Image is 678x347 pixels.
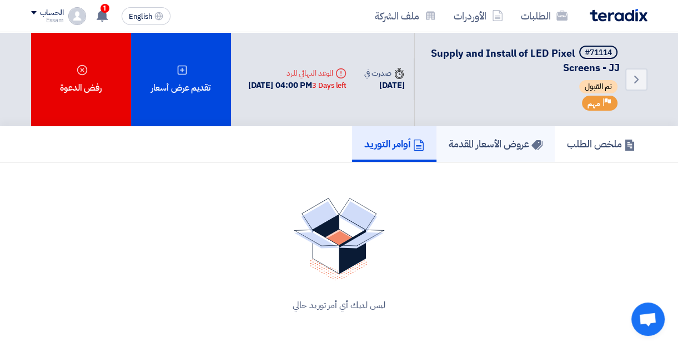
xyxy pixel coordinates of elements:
h5: ملخص الطلب [567,137,635,150]
h5: أوامر التوريد [364,137,424,150]
img: Teradix logo [590,9,647,22]
button: English [122,7,170,25]
span: English [129,13,152,21]
div: ليس لديك أي أمر توريد حالي [44,299,634,312]
div: #71114 [585,49,612,57]
span: مهم [587,98,600,109]
span: Supply and Install of LED Pixel Screens - JJ [431,46,620,75]
span: تم القبول [579,80,617,93]
a: ملف الشركة [366,3,445,29]
a: ملخص الطلب [555,126,647,162]
img: profile_test.png [68,7,86,25]
div: صدرت في [364,67,404,79]
div: رفض الدعوة [31,32,131,126]
div: الحساب [40,8,64,18]
h5: Supply and Install of LED Pixel Screens - JJ [428,46,620,75]
a: Open chat [631,303,665,336]
div: Essam [31,17,64,23]
h5: عروض الأسعار المقدمة [449,137,543,150]
div: 3 Days left [312,80,346,91]
a: عروض الأسعار المقدمة [436,126,555,162]
div: الموعد النهائي للرد [248,67,346,79]
a: أوامر التوريد [352,126,436,162]
span: 1 [101,4,109,13]
a: الطلبات [512,3,576,29]
img: No Quotations Found! [294,198,385,281]
div: [DATE] [364,79,404,92]
div: [DATE] 04:00 PM [248,79,346,92]
div: تقديم عرض أسعار [131,32,231,126]
a: الأوردرات [445,3,512,29]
